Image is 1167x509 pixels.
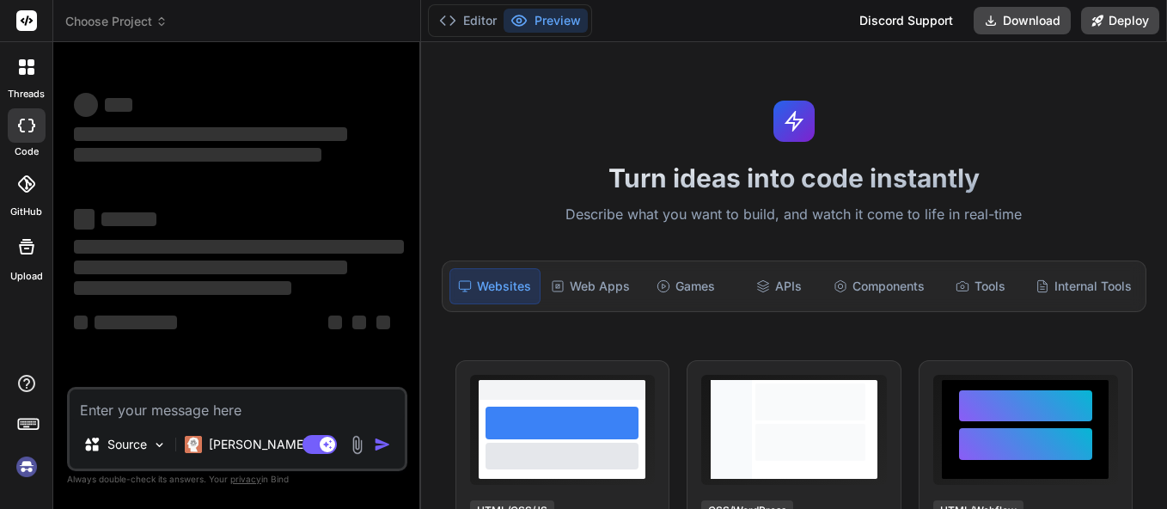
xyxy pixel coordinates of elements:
[10,205,42,219] label: GitHub
[347,435,367,455] img: attachment
[432,9,504,33] button: Editor
[107,436,147,453] p: Source
[640,268,730,304] div: Games
[74,261,347,274] span: ‌
[544,268,637,304] div: Web Apps
[74,316,88,329] span: ‌
[449,268,541,304] div: Websites
[209,436,337,453] p: [PERSON_NAME] 4 S..
[935,268,1025,304] div: Tools
[15,144,39,159] label: code
[105,98,132,112] span: ‌
[74,148,321,162] span: ‌
[10,269,43,284] label: Upload
[74,209,95,230] span: ‌
[152,438,167,452] img: Pick Models
[352,316,366,329] span: ‌
[328,316,342,329] span: ‌
[376,316,390,329] span: ‌
[8,87,45,101] label: threads
[74,281,291,295] span: ‌
[431,204,1157,226] p: Describe what you want to build, and watch it come to life in real-time
[1081,7,1159,34] button: Deploy
[101,212,156,226] span: ‌
[74,240,404,254] span: ‌
[974,7,1071,34] button: Download
[12,452,41,481] img: signin
[67,471,407,488] p: Always double-check its answers. Your in Bind
[1029,268,1139,304] div: Internal Tools
[230,474,261,484] span: privacy
[504,9,588,33] button: Preview
[431,163,1157,193] h1: Turn ideas into code instantly
[74,127,347,141] span: ‌
[734,268,824,304] div: APIs
[849,7,963,34] div: Discord Support
[95,316,177,329] span: ‌
[65,13,168,30] span: Choose Project
[827,268,932,304] div: Components
[74,93,98,117] span: ‌
[185,436,202,453] img: Claude 4 Sonnet
[374,436,391,453] img: icon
